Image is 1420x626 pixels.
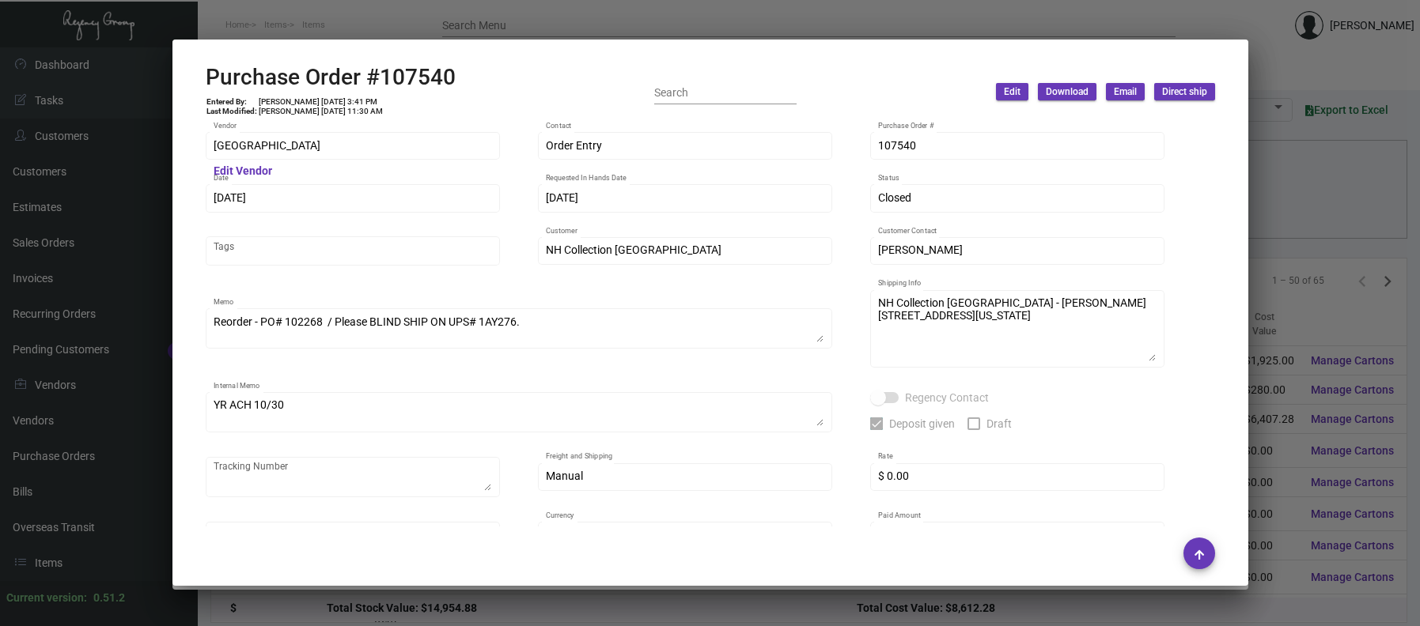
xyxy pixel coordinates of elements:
[1004,85,1021,99] span: Edit
[258,107,384,116] td: [PERSON_NAME] [DATE] 11:30 AM
[206,64,456,91] h2: Purchase Order #107540
[1114,85,1137,99] span: Email
[206,97,258,107] td: Entered By:
[258,97,384,107] td: [PERSON_NAME] [DATE] 3:41 PM
[206,107,258,116] td: Last Modified:
[1106,83,1145,100] button: Email
[889,414,955,433] span: Deposit given
[1038,83,1096,100] button: Download
[986,414,1012,433] span: Draft
[1154,83,1215,100] button: Direct ship
[214,165,272,178] mat-hint: Edit Vendor
[905,388,989,407] span: Regency Contact
[6,590,87,606] div: Current version:
[996,83,1028,100] button: Edit
[546,469,583,482] span: Manual
[878,191,911,204] span: Closed
[1046,85,1089,99] span: Download
[93,590,125,606] div: 0.51.2
[1162,85,1207,99] span: Direct ship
